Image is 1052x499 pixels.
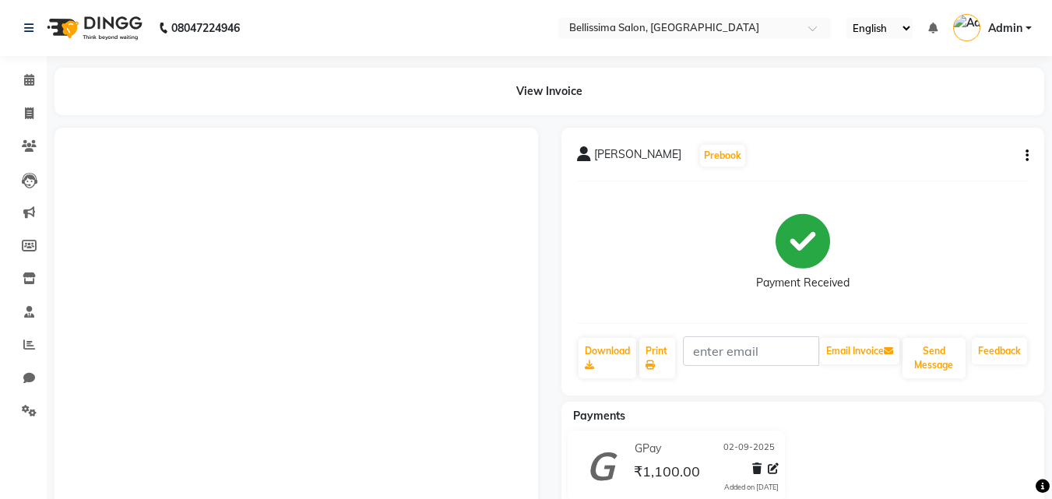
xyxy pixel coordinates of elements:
div: Payment Received [756,275,850,291]
input: enter email [683,336,819,366]
button: Email Invoice [820,338,899,364]
div: Added on [DATE] [724,482,779,493]
button: Send Message [902,338,966,378]
span: Payments [573,409,625,423]
a: Feedback [972,338,1027,364]
button: Prebook [700,145,745,167]
img: logo [40,6,146,50]
span: GPay [635,441,661,457]
span: 02-09-2025 [723,441,775,457]
a: Print [639,338,675,378]
span: [PERSON_NAME] [594,146,681,168]
div: View Invoice [55,68,1044,115]
span: ₹1,100.00 [634,462,700,484]
span: Admin [988,20,1022,37]
a: Download [579,338,636,378]
img: Admin [953,14,980,41]
b: 08047224946 [171,6,240,50]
